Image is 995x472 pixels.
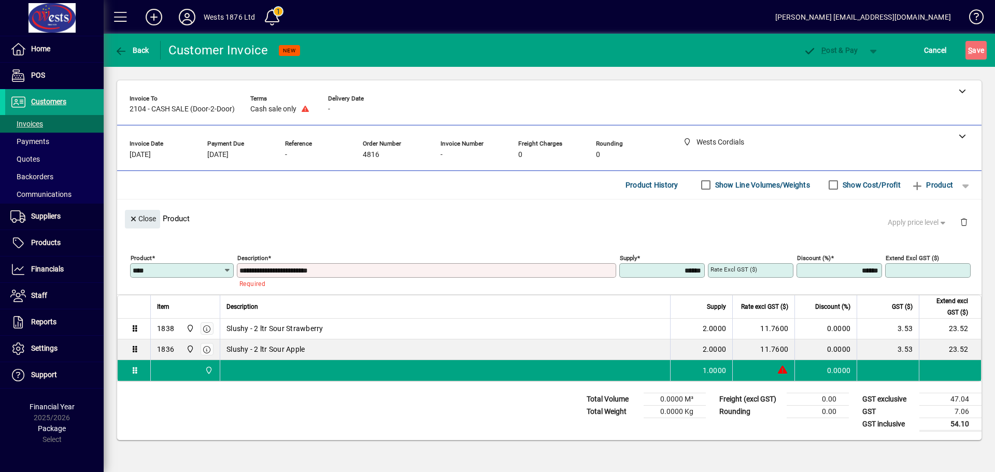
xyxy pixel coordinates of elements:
[739,344,788,354] div: 11.7600
[951,217,976,226] app-page-header-button: Delete
[794,319,857,339] td: 0.0000
[328,105,330,113] span: -
[886,254,939,261] mat-label: Extend excl GST ($)
[183,323,195,334] span: Wests Cordials
[5,36,104,62] a: Home
[713,180,810,190] label: Show Line Volumes/Weights
[888,217,948,228] span: Apply price level
[703,344,727,354] span: 2.0000
[122,214,163,223] app-page-header-button: Close
[739,323,788,334] div: 11.7600
[129,210,156,227] span: Close
[5,115,104,133] a: Invoices
[5,362,104,388] a: Support
[968,46,972,54] span: S
[31,370,57,379] span: Support
[919,405,982,418] td: 7.06
[5,63,104,89] a: POS
[157,301,169,312] span: Item
[10,190,72,198] span: Communications
[5,309,104,335] a: Reports
[5,150,104,168] a: Quotes
[31,344,58,352] span: Settings
[596,151,600,159] span: 0
[204,9,255,25] div: Wests 1876 Ltd
[31,238,61,247] span: Products
[857,418,919,431] td: GST inclusive
[919,418,982,431] td: 54.10
[924,42,947,59] span: Cancel
[892,301,913,312] span: GST ($)
[961,2,982,36] a: Knowledge Base
[841,180,901,190] label: Show Cost/Profit
[5,185,104,203] a: Communications
[775,9,951,25] div: [PERSON_NAME] [EMAIL_ADDRESS][DOMAIN_NAME]
[117,199,982,237] div: Product
[797,254,831,261] mat-label: Discount (%)
[626,177,678,193] span: Product History
[815,301,850,312] span: Discount (%)
[518,151,522,159] span: 0
[5,168,104,185] a: Backorders
[857,319,919,339] td: 3.53
[31,291,47,299] span: Staff
[440,151,443,159] span: -
[285,151,287,159] span: -
[31,45,50,53] span: Home
[5,283,104,309] a: Staff
[226,344,305,354] span: Slushy - 2 ltr Sour Apple
[283,47,296,54] span: NEW
[644,405,706,418] td: 0.0000 Kg
[714,405,787,418] td: Rounding
[202,365,214,376] span: Wests Cordials
[5,230,104,256] a: Products
[130,151,151,159] span: [DATE]
[112,41,152,60] button: Back
[239,278,608,289] mat-error: Required
[926,295,968,318] span: Extend excl GST ($)
[137,8,170,26] button: Add
[125,210,160,228] button: Close
[794,360,857,381] td: 0.0000
[921,41,949,60] button: Cancel
[707,301,726,312] span: Supply
[183,344,195,355] span: Wests Cordials
[799,41,863,60] button: Post & Pay
[115,46,149,54] span: Back
[919,339,981,360] td: 23.52
[644,393,706,405] td: 0.0000 M³
[857,339,919,360] td: 3.53
[581,405,644,418] td: Total Weight
[38,424,66,433] span: Package
[710,266,757,273] mat-label: Rate excl GST ($)
[821,46,826,54] span: P
[884,213,952,232] button: Apply price level
[5,256,104,282] a: Financials
[787,393,849,405] td: 0.00
[104,41,161,60] app-page-header-button: Back
[703,365,727,376] span: 1.0000
[226,301,258,312] span: Description
[714,393,787,405] td: Freight (excl GST)
[363,151,379,159] span: 4816
[168,42,268,59] div: Customer Invoice
[5,204,104,230] a: Suppliers
[31,71,45,79] span: POS
[804,46,858,54] span: ost & Pay
[857,405,919,418] td: GST
[157,344,174,354] div: 1836
[919,393,982,405] td: 47.04
[968,42,984,59] span: ave
[31,97,66,106] span: Customers
[703,323,727,334] span: 2.0000
[10,155,40,163] span: Quotes
[581,393,644,405] td: Total Volume
[237,254,268,261] mat-label: Description
[207,151,229,159] span: [DATE]
[919,319,981,339] td: 23.52
[10,173,53,181] span: Backorders
[965,41,987,60] button: Save
[130,105,235,113] span: 2104 - CASH SALE (Door-2-Door)
[157,323,174,334] div: 1838
[10,120,43,128] span: Invoices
